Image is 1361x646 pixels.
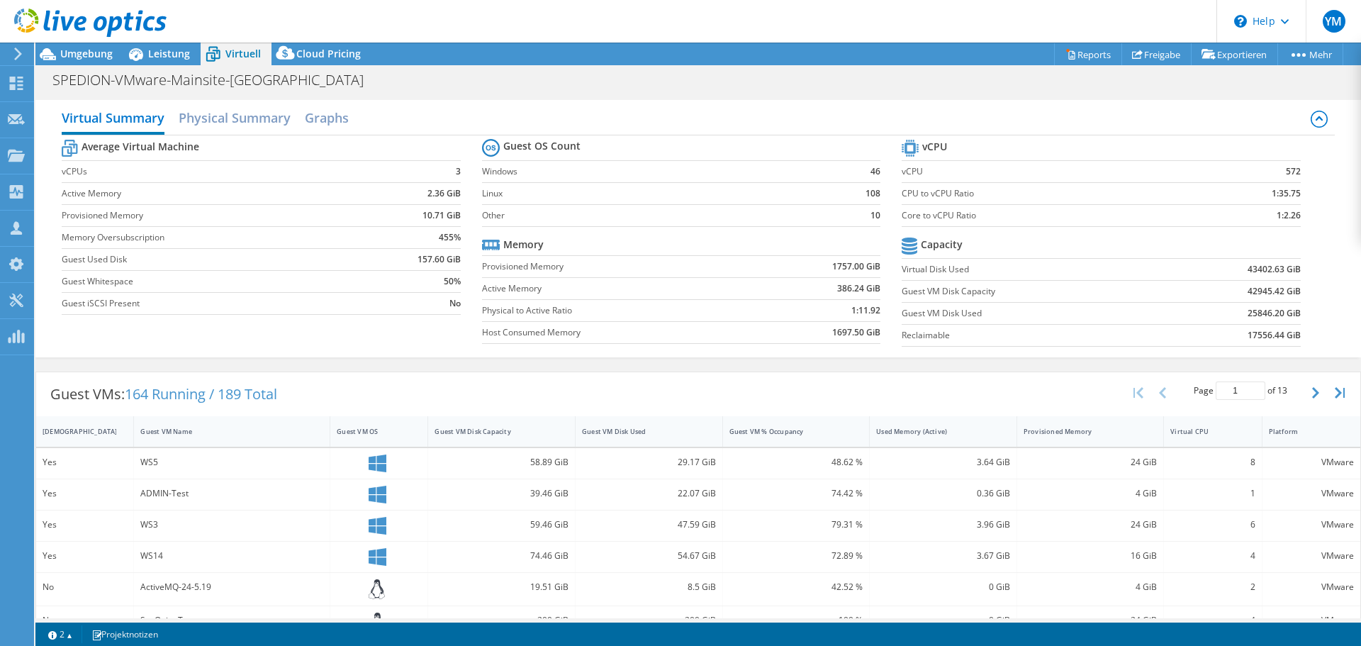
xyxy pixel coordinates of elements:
[140,486,323,501] div: ADMIN-Test
[1170,427,1238,436] div: Virtual CPU
[62,230,365,245] label: Memory Oversubscription
[851,303,880,318] b: 1:11.92
[1248,262,1301,277] b: 43402.63 GiB
[1269,579,1354,595] div: VMware
[444,274,461,289] b: 50%
[482,208,829,223] label: Other
[503,238,544,252] b: Memory
[1269,517,1354,533] div: VMware
[62,274,365,289] label: Guest Whitespace
[832,325,880,340] b: 1697.50 GiB
[729,517,863,533] div: 79.31 %
[62,296,365,311] label: Guest iSCSI Present
[60,47,113,60] span: Umgebung
[337,427,404,436] div: Guest VM OS
[1170,517,1255,533] div: 6
[43,486,127,501] div: Yes
[1216,382,1265,400] input: jump to page
[503,139,581,153] b: Guest OS Count
[140,517,323,533] div: WS3
[125,384,277,403] span: 164 Running / 189 Total
[870,208,880,223] b: 10
[876,455,1010,470] div: 3.64 GiB
[435,613,569,628] div: 200 GiB
[1024,427,1141,436] div: Provisioned Memory
[729,486,863,501] div: 74.42 %
[1170,455,1255,470] div: 8
[140,455,323,470] div: WS5
[902,186,1196,201] label: CPU to vCPU Ratio
[38,625,82,643] a: 2
[418,252,461,267] b: 157.60 GiB
[82,625,168,643] a: Projektnotizen
[43,548,127,564] div: Yes
[1277,43,1343,65] a: Mehr
[46,72,386,88] h1: SPEDION-VMware-Mainsite-[GEOGRAPHIC_DATA]
[43,427,110,436] div: [DEMOGRAPHIC_DATA]
[1277,208,1301,223] b: 1:2.26
[1170,548,1255,564] div: 4
[1248,328,1301,343] b: 17556.44 GiB
[82,140,199,154] b: Average Virtual Machine
[1323,10,1345,33] span: YM
[1277,384,1287,396] span: 13
[435,579,569,595] div: 19.51 GiB
[36,372,291,416] div: Guest VMs:
[582,548,716,564] div: 54.67 GiB
[922,140,947,154] b: vCPU
[582,579,716,595] div: 8.5 GiB
[43,613,127,628] div: No
[1170,579,1255,595] div: 2
[148,47,190,60] span: Leistung
[439,230,461,245] b: 455%
[482,303,756,318] label: Physical to Active Ratio
[870,165,880,179] b: 46
[837,282,880,296] b: 386.24 GiB
[435,455,569,470] div: 58.89 GiB
[729,548,863,564] div: 72.89 %
[876,579,1010,595] div: 0 GiB
[876,613,1010,628] div: 0 GiB
[43,455,127,470] div: Yes
[62,208,365,223] label: Provisioned Memory
[1269,548,1354,564] div: VMware
[582,486,716,501] div: 22.07 GiB
[902,208,1196,223] label: Core to vCPU Ratio
[1024,455,1158,470] div: 24 GiB
[902,306,1163,321] label: Guest VM Disk Used
[729,613,863,628] div: 100 %
[140,548,323,564] div: WS14
[1248,284,1301,299] b: 42945.42 GiB
[1054,43,1122,65] a: Reports
[62,186,365,201] label: Active Memory
[921,238,963,252] b: Capacity
[1170,613,1255,628] div: 4
[1248,306,1301,321] b: 25846.20 GiB
[43,579,127,595] div: No
[140,613,323,628] div: SecOnionTest
[140,579,323,595] div: ActiveMQ-24-5.19
[140,427,306,436] div: Guest VM Name
[1269,486,1354,501] div: VMware
[1286,165,1301,179] b: 572
[832,260,880,274] b: 1757.00 GiB
[866,186,880,201] b: 108
[62,165,365,179] label: vCPUs
[482,282,756,296] label: Active Memory
[1234,15,1247,28] svg: \n
[482,260,756,274] label: Provisioned Memory
[1121,43,1192,65] a: Freigabe
[482,165,829,179] label: Windows
[876,548,1010,564] div: 3.67 GiB
[1024,579,1158,595] div: 4 GiB
[482,325,756,340] label: Host Consumed Memory
[1024,548,1158,564] div: 16 GiB
[902,284,1163,299] label: Guest VM Disk Capacity
[1024,613,1158,628] div: 24 GiB
[296,47,361,60] span: Cloud Pricing
[902,262,1163,277] label: Virtual Disk Used
[582,517,716,533] div: 47.59 GiB
[43,517,127,533] div: Yes
[876,517,1010,533] div: 3.96 GiB
[449,296,461,311] b: No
